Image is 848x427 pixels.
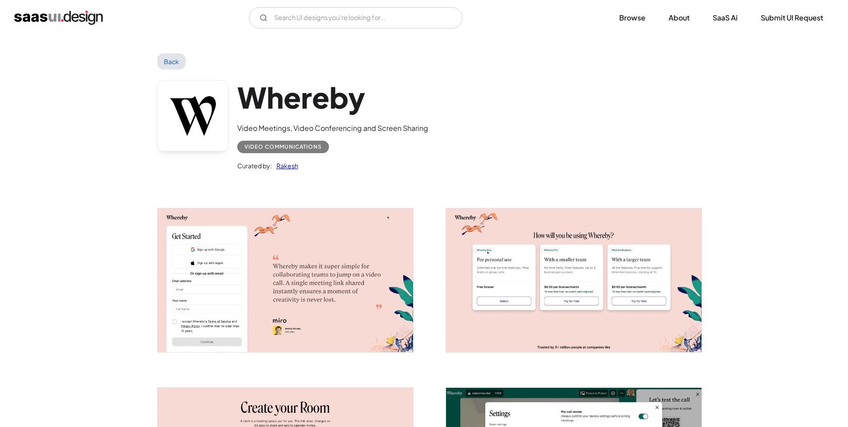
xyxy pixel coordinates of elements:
[249,7,463,28] input: Search UI designs you're looking for...
[702,8,748,28] a: SaaS Ai
[237,80,428,114] h1: Whereby
[609,8,656,28] a: Browse
[249,7,463,28] form: Email Form
[750,8,834,28] a: Submit UI Request
[244,142,322,152] div: Video Communications
[158,208,413,352] img: 610f8a3b357755d8c14e64bd_hwere%20by%20sign%20up%20or%20sign%20in.jpg
[658,8,700,28] a: About
[237,123,428,134] div: Video Meetings, Video Conferencing and Screen Sharing
[237,160,272,171] div: Curated by:
[158,208,413,352] a: open lightbox
[157,53,186,69] a: Back
[446,208,702,352] a: open lightbox
[14,11,103,25] a: home
[272,160,298,171] a: Rakesh
[446,208,702,352] img: 610f8a3b5b0339acd8fe65bb_whereby%20oprion%20to%20select%20plan.jpg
